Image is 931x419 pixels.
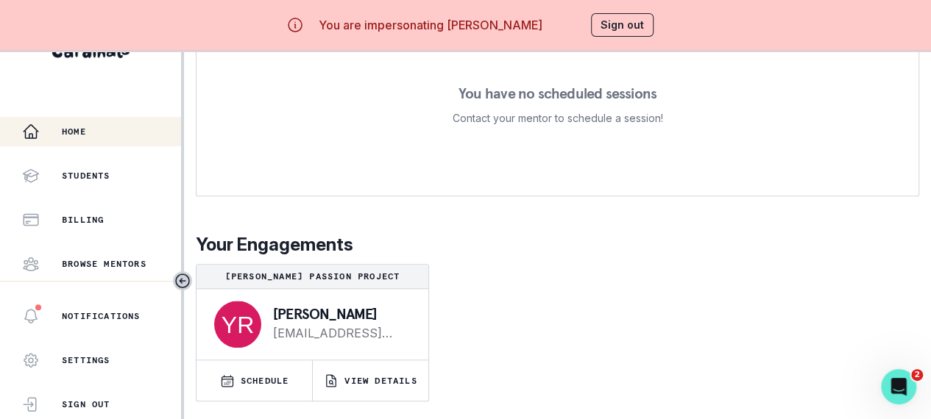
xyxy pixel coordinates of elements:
p: You are impersonating [PERSON_NAME] [319,16,542,34]
iframe: Intercom live chat [881,369,916,404]
p: SCHEDULE [241,375,289,387]
p: VIEW DETAILS [344,375,417,387]
p: Your Engagements [196,232,919,258]
p: Home [62,126,86,137]
button: VIEW DETAILS [313,360,428,401]
p: You have no scheduled sessions [459,86,656,101]
p: Billing [62,214,104,226]
span: 2 [911,369,923,381]
button: Toggle sidebar [173,271,192,290]
p: Browse Mentors [62,258,146,270]
p: Students [62,170,110,182]
p: Contact your mentor to schedule a session! [453,110,663,127]
p: [PERSON_NAME] [273,307,405,321]
p: Sign Out [62,398,110,410]
p: Notifications [62,310,141,322]
img: svg [214,301,261,348]
p: Settings [62,354,110,366]
a: [EMAIL_ADDRESS][DOMAIN_NAME] [273,324,405,342]
p: [PERSON_NAME] Passion Project [202,271,422,282]
button: SCHEDULE [197,360,312,401]
button: Sign out [591,13,654,37]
